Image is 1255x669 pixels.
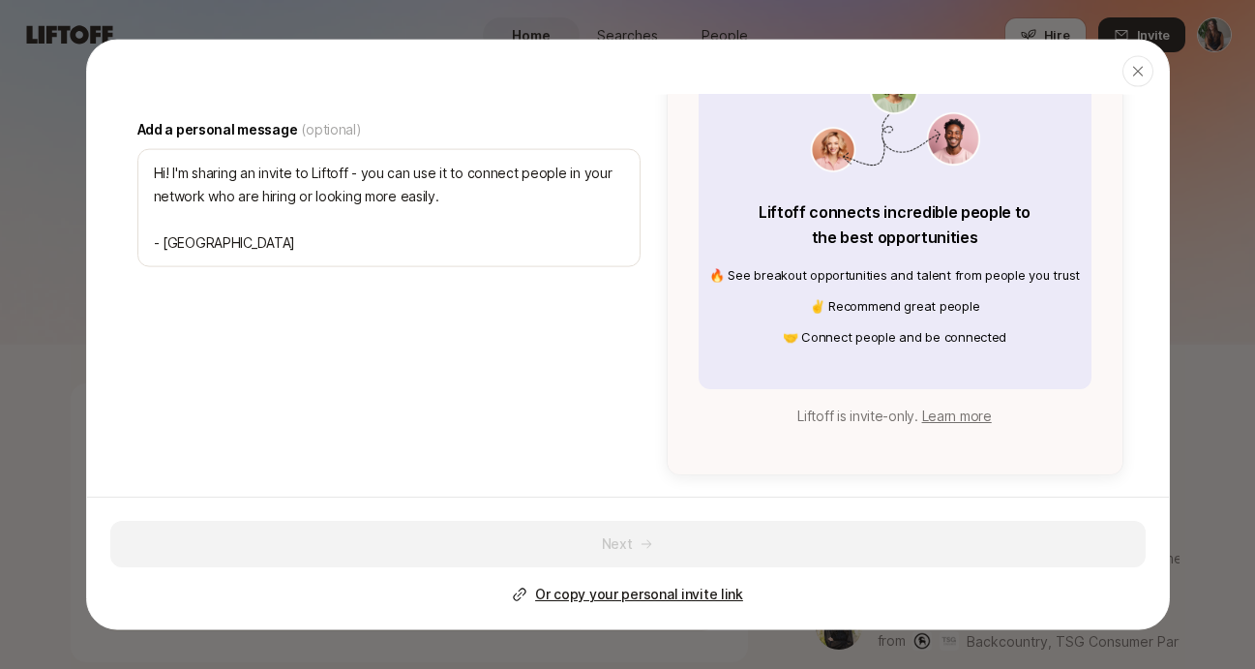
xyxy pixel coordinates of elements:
p: ✌️ Recommend great people [709,295,1080,315]
textarea: Hi! I'm sharing an invite to Liftoff - you can use it to connect people in your network who are h... [137,148,641,266]
label: Add a personal message [137,117,641,140]
p: 🤝 Connect people and be connected [709,326,1080,346]
img: invite_value_prop.png [810,65,980,171]
span: (optional) [301,117,361,140]
p: Or copy your personal invite link [535,583,743,606]
p: 🔥 See breakout opportunities and talent from people you trust [709,264,1080,284]
button: Or copy your personal invite link [512,583,743,606]
p: Liftoff is invite-only. [797,404,992,427]
a: Learn more [922,407,992,423]
p: Liftoff connects incredible people to the best opportunities [756,198,1034,249]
